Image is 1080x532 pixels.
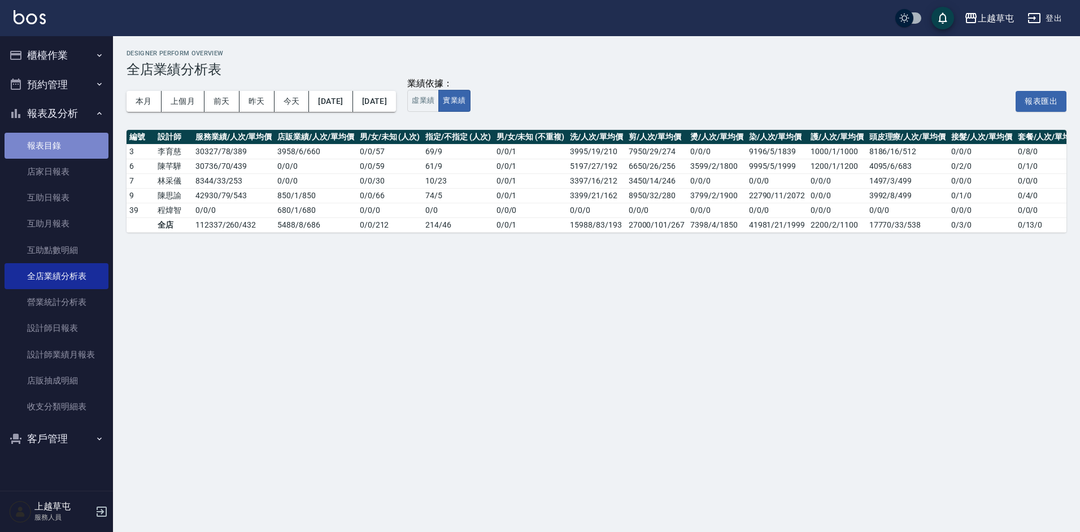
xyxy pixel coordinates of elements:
[5,424,108,453] button: 客戶管理
[407,90,439,112] button: 虛業績
[626,188,687,203] td: 8950/32/280
[960,7,1018,30] button: 上越草屯
[746,173,808,188] td: 0/0/0
[687,173,746,188] td: 0/0/0
[567,144,626,159] td: 3995/19/210
[357,130,423,145] th: 男/女/未知 (人次)
[275,130,356,145] th: 店販業績/人次/單均價
[423,203,493,217] td: 0 / 0
[5,315,108,341] a: 設計師日報表
[14,10,46,24] img: Logo
[494,203,567,217] td: 0 / 0 / 0
[357,173,423,188] td: 0 / 0 / 30
[193,159,275,173] td: 30736 / 70 / 439
[567,130,626,145] th: 洗/人次/單均價
[193,188,275,203] td: 42930 / 79 / 543
[275,203,356,217] td: 680 / 1 / 680
[948,173,1015,188] td: 0/0/0
[866,159,948,173] td: 4095/6/683
[127,159,155,173] td: 6
[357,159,423,173] td: 0 / 0 / 59
[746,144,808,159] td: 9196/5/1839
[687,203,746,217] td: 0/0/0
[275,217,356,232] td: 5488 / 8 / 686
[626,130,687,145] th: 剪/人次/單均價
[5,237,108,263] a: 互助點數明細
[127,188,155,203] td: 9
[127,173,155,188] td: 7
[948,144,1015,159] td: 0/0/0
[687,130,746,145] th: 燙/人次/單均價
[567,203,626,217] td: 0/0/0
[5,342,108,368] a: 設計師業績月報表
[494,217,567,232] td: 0 / 0 / 1
[127,144,155,159] td: 3
[423,144,493,159] td: 69 / 9
[423,188,493,203] td: 74 / 5
[155,203,193,217] td: 程煒智
[155,217,193,232] td: 全店
[1016,91,1066,112] button: 報表匯出
[275,144,356,159] td: 3958 / 6 / 660
[357,217,423,232] td: 0 / 0 / 212
[494,144,567,159] td: 0 / 0 / 1
[275,91,310,112] button: 今天
[567,173,626,188] td: 3397/16/212
[193,173,275,188] td: 8344 / 33 / 253
[353,91,396,112] button: [DATE]
[5,263,108,289] a: 全店業績分析表
[127,62,1066,77] h3: 全店業績分析表
[127,203,155,217] td: 39
[34,501,92,512] h5: 上越草屯
[34,512,92,522] p: 服務人員
[357,144,423,159] td: 0 / 0 / 57
[626,159,687,173] td: 6650/26/256
[127,91,162,112] button: 本月
[948,217,1015,232] td: 0/3/0
[948,159,1015,173] td: 0/2/0
[948,188,1015,203] td: 0/1/0
[5,99,108,128] button: 報表及分析
[423,159,493,173] td: 61 / 9
[127,130,155,145] th: 編號
[155,130,193,145] th: 設計師
[746,130,808,145] th: 染/人次/單均價
[423,130,493,145] th: 指定/不指定 (人次)
[866,217,948,232] td: 17770/33/538
[808,159,866,173] td: 1200/1/1200
[866,130,948,145] th: 頭皮理療/人次/單均價
[494,173,567,188] td: 0 / 0 / 1
[407,78,470,90] div: 業績依據：
[5,159,108,185] a: 店家日報表
[275,159,356,173] td: 0 / 0 / 0
[357,188,423,203] td: 0 / 0 / 66
[5,133,108,159] a: 報表目錄
[808,130,866,145] th: 護/人次/單均價
[494,188,567,203] td: 0 / 0 / 1
[567,217,626,232] td: 15988/83/193
[1023,8,1066,29] button: 登出
[567,159,626,173] td: 5197/27/192
[626,144,687,159] td: 7950/29/274
[5,368,108,394] a: 店販抽成明細
[808,144,866,159] td: 1000/1/1000
[808,173,866,188] td: 0/0/0
[948,130,1015,145] th: 接髮/人次/單均價
[978,11,1014,25] div: 上越草屯
[155,188,193,203] td: 陳思諭
[866,188,948,203] td: 3992/8/499
[5,41,108,70] button: 櫃檯作業
[9,500,32,523] img: Person
[494,130,567,145] th: 男/女/未知 (不重複)
[626,217,687,232] td: 27000/101/267
[931,7,954,29] button: save
[5,185,108,211] a: 互助日報表
[687,144,746,159] td: 0/0/0
[808,203,866,217] td: 0/0/0
[423,217,493,232] td: 214 / 46
[808,217,866,232] td: 2200/2/1100
[162,91,204,112] button: 上個月
[746,159,808,173] td: 9995/5/1999
[494,159,567,173] td: 0 / 0 / 1
[866,203,948,217] td: 0/0/0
